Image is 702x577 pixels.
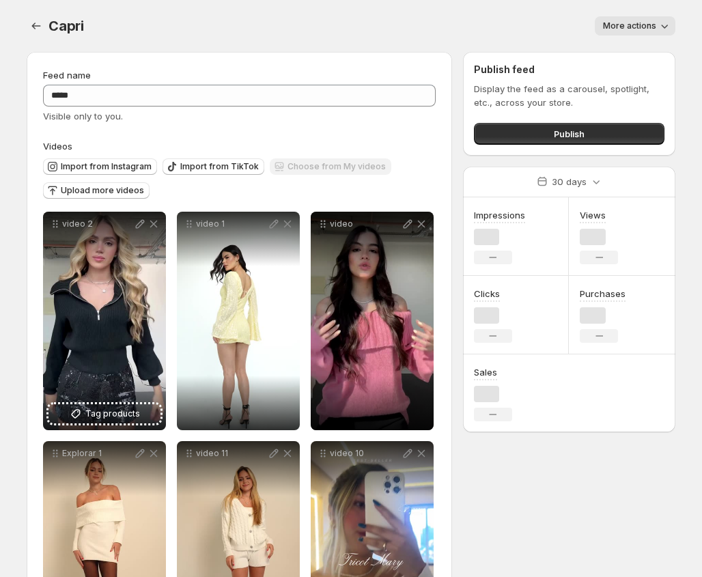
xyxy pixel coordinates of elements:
button: Settings [27,16,46,36]
h3: Purchases [580,287,626,300]
h3: Impressions [474,208,525,222]
p: Display the feed as a carousel, spotlight, etc., across your store. [474,82,664,109]
h3: Views [580,208,606,222]
p: video [330,219,401,229]
h3: Sales [474,365,497,379]
p: video 10 [330,448,401,459]
button: Import from Instagram [43,158,157,175]
span: Capri [48,18,84,34]
button: Tag products [48,404,160,423]
div: video [311,212,434,430]
p: Explorar 1 [62,448,133,459]
button: Import from TikTok [163,158,264,175]
div: video 2Tag products [43,212,166,430]
span: Publish [554,127,585,141]
h3: Clicks [474,287,500,300]
span: Feed name [43,70,91,81]
span: Import from TikTok [180,161,259,172]
button: More actions [595,16,675,36]
button: Publish [474,123,664,145]
h2: Publish feed [474,63,664,76]
span: Upload more videos [61,185,144,196]
p: video 11 [196,448,267,459]
div: video 1 [177,212,300,430]
span: Tag products [85,407,140,421]
button: Upload more videos [43,182,150,199]
p: video 2 [62,219,133,229]
span: Visible only to you. [43,111,123,122]
p: 30 days [552,175,587,188]
span: Import from Instagram [61,161,152,172]
span: More actions [603,20,656,31]
p: video 1 [196,219,267,229]
span: Videos [43,141,72,152]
